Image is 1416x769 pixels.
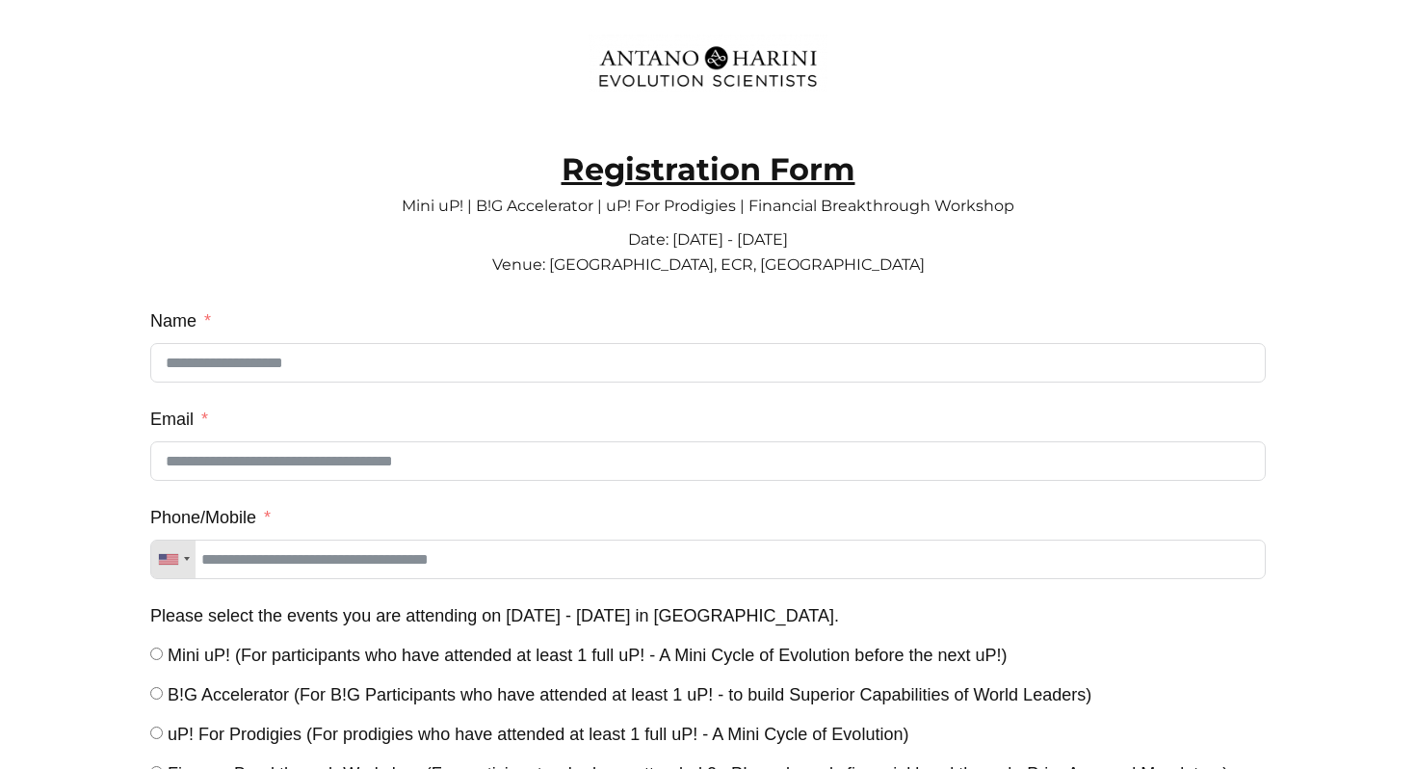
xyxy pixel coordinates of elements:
p: Mini uP! | B!G Accelerator | uP! For Prodigies | Financial Breakthrough Workshop [150,182,1266,211]
input: Email [150,441,1266,481]
span: uP! For Prodigies (For prodigies who have attended at least 1 full uP! - A Mini Cycle of Evolution) [168,725,908,744]
span: Mini uP! (For participants who have attended at least 1 full uP! - A Mini Cycle of Evolution befo... [168,646,1007,665]
img: Evolution-Scientist (2) [589,34,827,99]
input: B!G Accelerator (For B!G Participants who have attended at least 1 uP! - to build Superior Capabi... [150,687,163,700]
label: Phone/Mobile [150,500,271,535]
input: Mini uP! (For participants who have attended at least 1 full uP! - A Mini Cycle of Evolution befo... [150,648,163,660]
strong: Registration Form [562,150,855,188]
input: Phone/Mobile [150,540,1266,579]
span: B!G Accelerator (For B!G Participants who have attended at least 1 uP! - to build Superior Capabi... [168,685,1091,704]
span: Date: [DATE] - [DATE] Venue: [GEOGRAPHIC_DATA], ECR, [GEOGRAPHIC_DATA] [492,230,925,274]
input: uP! For Prodigies (For prodigies who have attended at least 1 full uP! - A Mini Cycle of Evolution) [150,727,163,739]
label: Name [150,304,211,338]
label: Email [150,402,208,437]
div: Telephone country code [151,541,196,578]
label: Please select the events you are attending on 18th - 21st Sep 2025 in Chennai. [150,598,839,633]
